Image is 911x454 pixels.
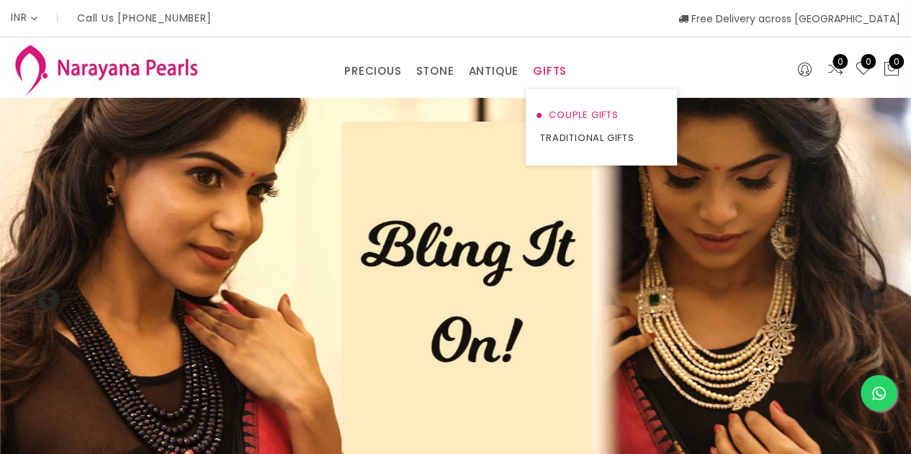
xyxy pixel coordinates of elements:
[77,13,212,23] p: Call Us [PHONE_NUMBER]
[861,54,876,69] span: 0
[533,60,567,82] a: GIFTS
[855,60,872,79] a: 0
[827,60,844,79] a: 0
[889,54,904,69] span: 0
[468,60,519,82] a: ANTIQUE
[344,60,401,82] a: PRECIOUS
[833,54,848,69] span: 0
[861,289,875,303] button: Next
[540,104,663,127] a: COUPLE GIFTS
[540,127,663,150] a: TRADITIONAL GIFTS
[36,289,50,303] button: Previous
[678,12,900,26] span: Free Delivery across [GEOGRAPHIC_DATA]
[883,60,900,79] button: 0
[416,60,454,82] a: STONE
